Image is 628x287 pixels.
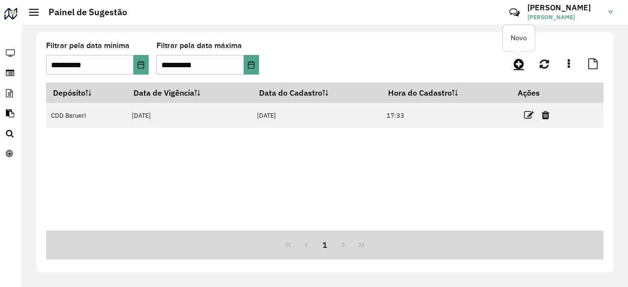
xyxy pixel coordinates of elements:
[381,103,511,128] td: 17:33
[252,103,381,128] td: [DATE]
[504,2,525,23] a: Contato Rápido
[46,82,127,103] th: Depósito
[39,7,127,18] h2: Painel de Sugestão
[527,13,601,22] span: [PERSON_NAME]
[244,55,259,75] button: Choose Date
[542,108,549,122] a: Excluir
[381,82,511,103] th: Hora do Cadastro
[127,103,252,128] td: [DATE]
[511,82,570,103] th: Ações
[527,3,601,12] h3: [PERSON_NAME]
[46,40,130,52] label: Filtrar pela data mínima
[127,82,252,103] th: Data de Vigência
[46,103,127,128] td: CDD Barueri
[252,82,381,103] th: Data do Cadastro
[157,40,242,52] label: Filtrar pela data máxima
[133,55,149,75] button: Choose Date
[315,235,334,254] button: 1
[524,108,534,122] a: Editar
[503,25,535,51] div: Novo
